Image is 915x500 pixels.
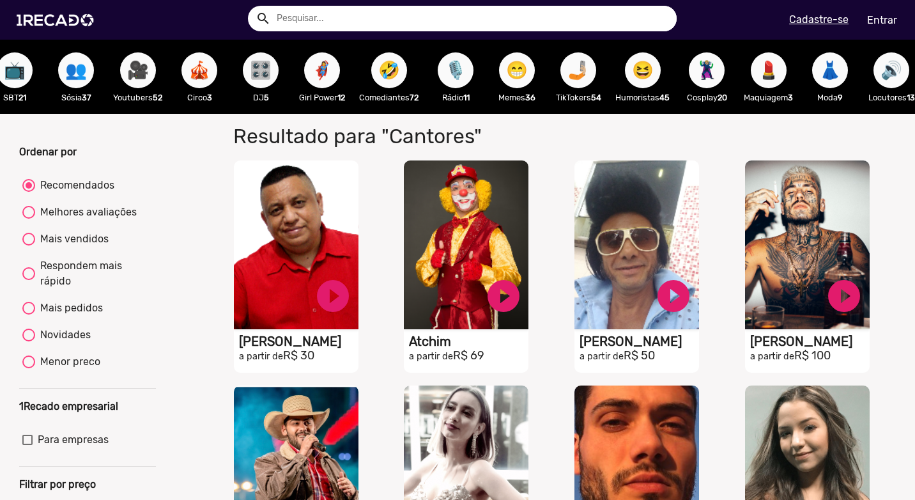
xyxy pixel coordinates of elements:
[181,52,217,88] button: 🎪
[431,91,480,104] p: Rádio
[264,93,269,102] b: 5
[493,91,541,104] p: Memes
[560,52,596,88] button: 🤳🏼
[35,354,100,370] div: Menor preco
[788,93,793,102] b: 3
[580,351,624,362] small: a partir de
[838,93,843,102] b: 9
[153,93,162,102] b: 52
[35,205,137,220] div: Melhores avaliações
[591,93,601,102] b: 54
[314,277,352,315] a: play_circle_filled
[19,93,26,102] b: 21
[689,52,725,88] button: 🦹🏼‍♀️
[267,6,677,31] input: Pesquisar...
[750,349,870,363] h2: R$ 100
[484,277,523,315] a: play_circle_filled
[120,52,156,88] button: 🎥
[745,160,870,329] video: S1RECADO vídeos dedicados para fãs e empresas
[506,52,528,88] span: 😁
[580,349,699,363] h2: R$ 50
[438,52,473,88] button: 🎙️
[574,160,699,329] video: S1RECADO vídeos dedicados para fãs e empresas
[682,91,731,104] p: Cosplay
[625,52,661,88] button: 😆
[250,52,272,88] span: 🎛️
[567,52,589,88] span: 🤳🏼
[632,52,654,88] span: 😆
[113,91,162,104] p: Youtubers
[65,52,87,88] span: 👥
[38,432,109,448] span: Para empresas
[825,277,863,315] a: play_circle_filled
[409,349,528,363] h2: R$ 69
[750,351,794,362] small: a partir de
[256,11,271,26] mat-icon: Example home icon
[410,93,419,102] b: 72
[751,52,787,88] button: 💄
[789,13,849,26] u: Cadastre-se
[580,334,699,349] h1: [PERSON_NAME]
[4,52,26,88] span: 📺
[224,124,659,148] h1: Resultado para "Cantores"
[234,160,358,329] video: S1RECADO vídeos dedicados para fãs e empresas
[188,52,210,88] span: 🎪
[654,277,693,315] a: play_circle_filled
[298,91,346,104] p: Girl Power
[243,52,279,88] button: 🎛️
[615,91,670,104] p: Humoristas
[696,52,718,88] span: 🦹🏼‍♀️
[378,52,400,88] span: 🤣
[525,93,535,102] b: 36
[35,258,153,289] div: Respondem mais rápido
[175,91,224,104] p: Circo
[239,349,358,363] h2: R$ 30
[35,327,91,343] div: Novidades
[35,178,114,193] div: Recomendados
[35,231,109,247] div: Mais vendidos
[554,91,603,104] p: TikTokers
[19,400,118,412] b: 1Recado empresarial
[409,351,453,362] small: a partir de
[907,93,915,102] b: 13
[58,52,94,88] button: 👥
[659,93,670,102] b: 45
[304,52,340,88] button: 🦸‍♀️
[311,52,333,88] span: 🦸‍♀️
[880,52,902,88] span: 🔊
[806,91,854,104] p: Moda
[718,93,727,102] b: 20
[239,334,358,349] h1: [PERSON_NAME]
[819,52,841,88] span: 👗
[19,146,77,158] b: Ordenar por
[82,93,91,102] b: 37
[239,351,283,362] small: a partir de
[744,91,793,104] p: Maquiagem
[127,52,149,88] span: 🎥
[19,478,96,490] b: Filtrar por preço
[812,52,848,88] button: 👗
[463,93,470,102] b: 11
[359,91,419,104] p: Comediantes
[758,52,780,88] span: 💄
[371,52,407,88] button: 🤣
[404,160,528,329] video: S1RECADO vídeos dedicados para fãs e empresas
[52,91,100,104] p: Sósia
[236,91,285,104] p: DJ
[337,93,345,102] b: 12
[859,9,905,31] a: Entrar
[207,93,212,102] b: 3
[445,52,466,88] span: 🎙️
[251,6,273,29] button: Example home icon
[409,334,528,349] h1: Atchim
[750,334,870,349] h1: [PERSON_NAME]
[873,52,909,88] button: 🔊
[499,52,535,88] button: 😁
[35,301,103,316] div: Mais pedidos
